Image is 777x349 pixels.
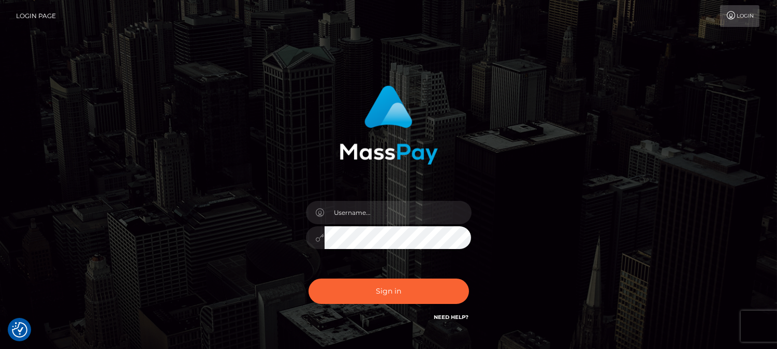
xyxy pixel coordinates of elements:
button: Sign in [309,279,469,304]
button: Consent Preferences [12,322,27,338]
a: Login Page [16,5,56,27]
input: Username... [325,201,472,224]
img: Revisit consent button [12,322,27,338]
a: Need Help? [434,314,469,321]
img: MassPay Login [340,85,438,165]
a: Login [720,5,759,27]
